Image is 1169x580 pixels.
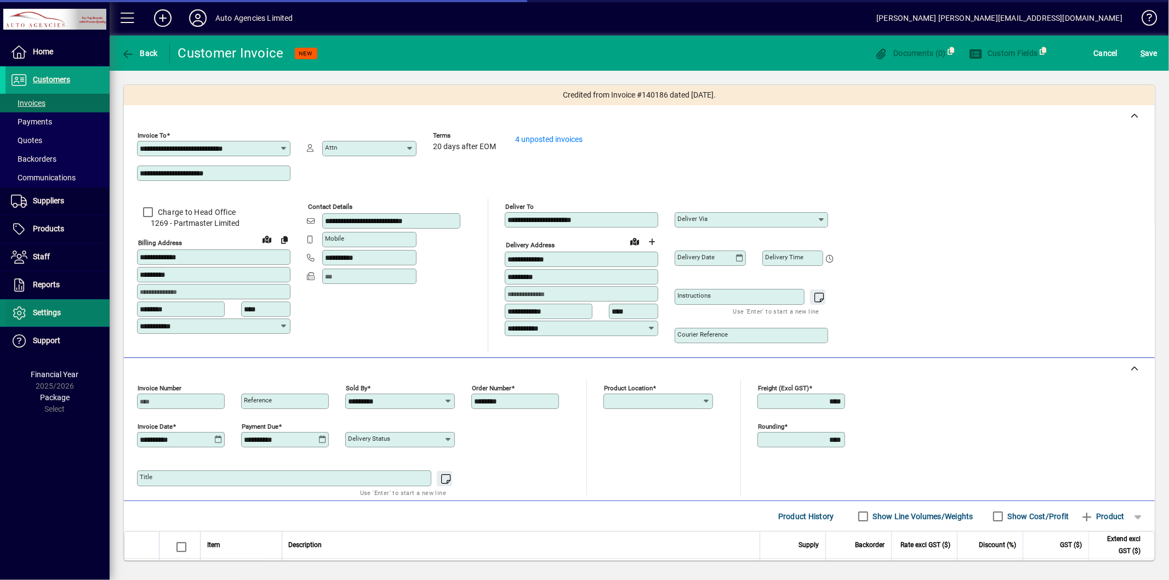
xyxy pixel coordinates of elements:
[207,539,220,551] span: Item
[1080,508,1125,525] span: Product
[33,252,50,261] span: Staff
[1096,533,1141,557] span: Extend excl GST ($)
[758,384,809,392] mat-label: Freight (excl GST)
[758,423,784,430] mat-label: Rounding
[325,235,344,242] mat-label: Mobile
[871,511,973,522] label: Show Line Volumes/Weights
[33,224,64,233] span: Products
[11,155,56,163] span: Backorders
[11,99,45,107] span: Invoices
[110,43,170,63] app-page-header-button: Back
[433,132,499,139] span: Terms
[855,539,885,551] span: Backorder
[604,384,653,392] mat-label: Product location
[11,136,42,145] span: Quotes
[677,253,715,261] mat-label: Delivery date
[145,8,180,28] button: Add
[215,9,293,27] div: Auto Agencies Limited
[5,215,110,243] a: Products
[799,539,819,551] span: Supply
[979,539,1016,551] span: Discount (%)
[643,233,661,251] button: Choose address
[138,384,181,392] mat-label: Invoice number
[876,9,1122,27] div: [PERSON_NAME] [PERSON_NAME][EMAIL_ADDRESS][DOMAIN_NAME]
[5,271,110,299] a: Reports
[31,370,79,379] span: Financial Year
[505,203,534,211] mat-label: Deliver To
[5,327,110,355] a: Support
[875,49,946,58] span: Documents (0)
[1091,43,1121,63] button: Cancel
[433,143,496,151] span: 20 days after EOM
[258,230,276,248] a: View on map
[677,331,728,338] mat-label: Courier Reference
[360,486,446,499] mat-hint: Use 'Enter' to start a new line
[242,423,278,430] mat-label: Payment due
[138,132,167,139] mat-label: Invoice To
[40,393,70,402] span: Package
[138,423,173,430] mat-label: Invoice date
[900,539,950,551] span: Rate excl GST ($)
[1141,44,1157,62] span: ave
[966,43,1041,63] button: Custom Fields
[1006,511,1069,522] label: Show Cost/Profit
[515,135,583,144] a: 4 unposted invoices
[5,187,110,215] a: Suppliers
[765,253,803,261] mat-label: Delivery time
[5,38,110,66] a: Home
[140,473,152,481] mat-label: Title
[969,49,1038,58] span: Custom Fields
[178,44,284,62] div: Customer Invoice
[774,507,839,526] button: Product History
[5,131,110,150] a: Quotes
[180,8,215,28] button: Profile
[5,168,110,187] a: Communications
[346,384,367,392] mat-label: Sold by
[33,308,61,317] span: Settings
[1141,49,1145,58] span: S
[5,150,110,168] a: Backorders
[33,196,64,205] span: Suppliers
[872,43,949,63] button: Documents (0)
[778,508,834,525] span: Product History
[289,539,322,551] span: Description
[1075,507,1130,526] button: Product
[626,232,643,250] a: View on map
[11,173,76,182] span: Communications
[33,75,70,84] span: Customers
[1133,2,1155,38] a: Knowledge Base
[563,89,716,101] span: Credited from Invoice #140186 dated [DATE].
[472,384,511,392] mat-label: Order number
[677,215,708,223] mat-label: Deliver via
[5,112,110,131] a: Payments
[118,43,161,63] button: Back
[5,243,110,271] a: Staff
[1138,43,1160,63] button: Save
[121,49,158,58] span: Back
[5,299,110,327] a: Settings
[733,305,819,317] mat-hint: Use 'Enter' to start a new line
[348,435,390,442] mat-label: Delivery status
[244,396,272,404] mat-label: Reference
[156,207,236,218] label: Charge to Head Office
[677,292,711,299] mat-label: Instructions
[1094,44,1118,62] span: Cancel
[325,144,337,151] mat-label: Attn
[11,117,52,126] span: Payments
[299,50,313,57] span: NEW
[5,94,110,112] a: Invoices
[33,47,53,56] span: Home
[1060,539,1082,551] span: GST ($)
[33,280,60,289] span: Reports
[276,231,293,248] button: Copy to Delivery address
[33,336,60,345] span: Support
[137,218,290,229] span: 1269 - Partmaster Limited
